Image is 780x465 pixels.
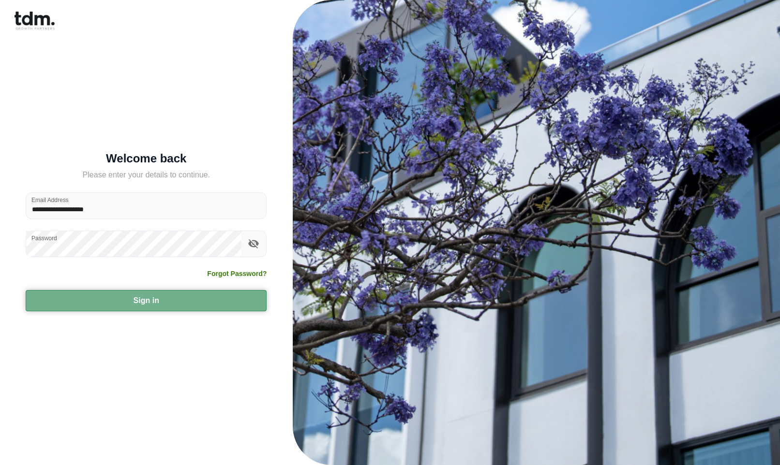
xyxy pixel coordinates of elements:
button: Sign in [26,290,267,311]
a: Forgot Password? [207,269,267,278]
button: toggle password visibility [245,235,262,252]
label: Password [31,234,57,242]
label: Email Address [31,196,69,204]
h5: Welcome back [26,154,267,163]
h5: Please enter your details to continue. [26,169,267,181]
